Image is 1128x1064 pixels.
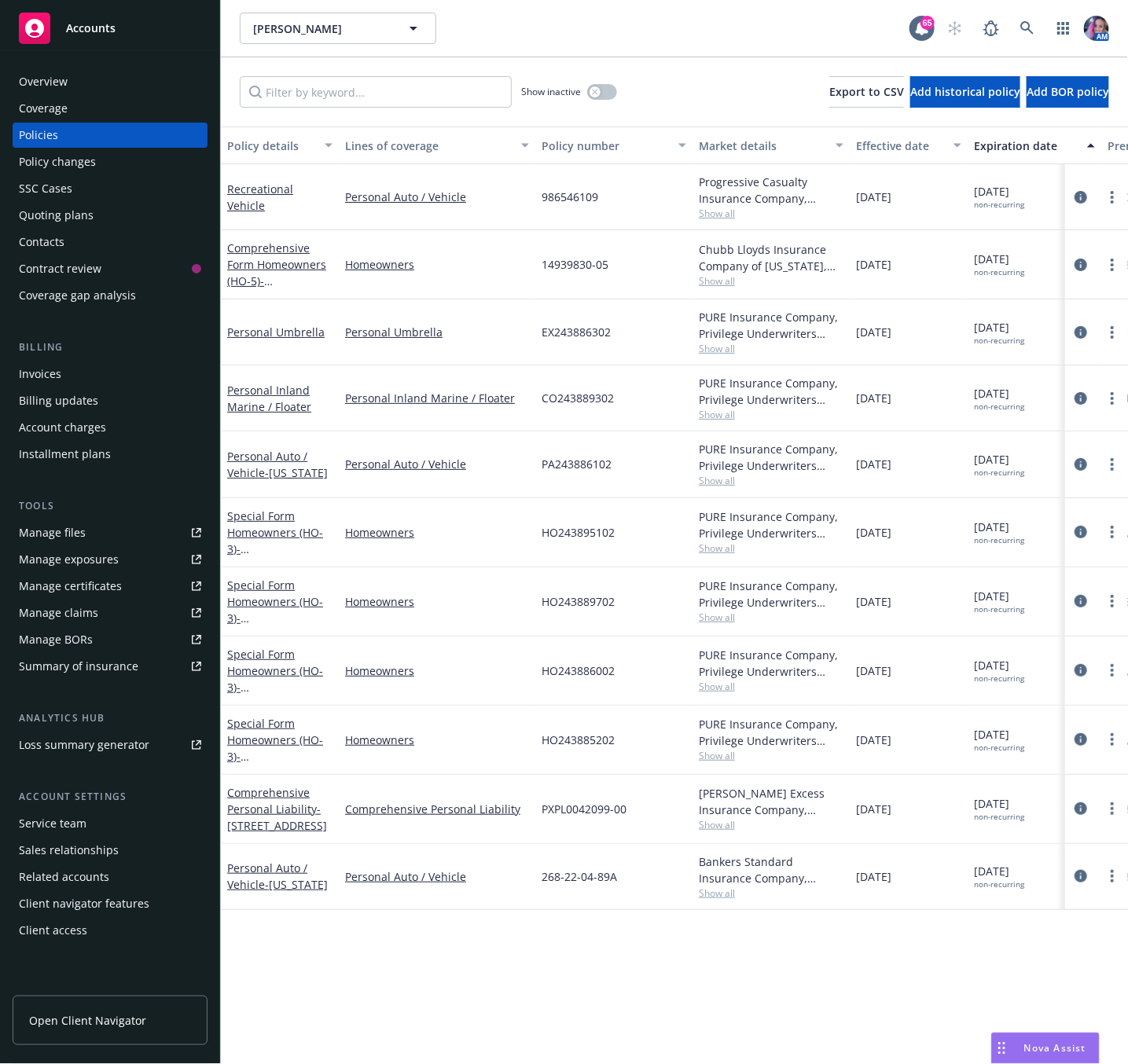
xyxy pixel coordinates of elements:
[974,812,1024,822] div: non-recurring
[227,383,311,414] a: Personal Inland Marine / Floater
[227,860,328,892] a: Personal Auto / Vehicle
[699,441,843,474] div: PURE Insurance Company, Privilege Underwriters Reciprocal Exchange (PURE)
[974,267,1024,277] div: non-recurring
[974,519,1024,545] span: [DATE]
[345,390,529,406] a: Personal Inland Marine / Floater
[345,593,529,610] a: Homeowners
[974,319,1024,346] span: [DATE]
[699,749,843,762] span: Show all
[19,96,68,121] div: Coverage
[699,578,843,611] div: PURE Insurance Company, Privilege Underwriters Reciprocal Exchange (PURE)
[13,547,208,572] span: Manage exposures
[856,189,891,205] span: [DATE]
[13,838,208,863] a: Sales relationships
[1071,867,1090,886] a: circleInformation
[856,324,891,340] span: [DATE]
[974,138,1078,154] div: Expiration date
[19,547,119,572] div: Manage exposures
[976,13,1007,44] a: Report a Bug
[1071,188,1090,207] a: circleInformation
[542,256,608,273] span: 14939830-05
[1103,730,1122,749] a: more
[13,600,208,626] a: Manage claims
[227,325,325,339] a: Personal Umbrella
[939,13,971,44] a: Start snowing
[974,183,1024,210] span: [DATE]
[856,456,891,472] span: [DATE]
[19,229,64,255] div: Contacts
[974,863,1024,890] span: [DATE]
[19,627,93,652] div: Manage BORs
[13,283,208,308] a: Coverage gap analysis
[13,339,208,355] div: Billing
[974,200,1024,210] div: non-recurring
[19,838,119,863] div: Sales relationships
[699,647,843,680] div: PURE Insurance Company, Privilege Underwriters Reciprocal Exchange (PURE)
[542,138,669,154] div: Policy number
[19,283,136,308] div: Coverage gap analysis
[829,76,904,108] button: Export to CSV
[856,593,891,610] span: [DATE]
[974,385,1024,412] span: [DATE]
[13,918,208,943] a: Client access
[19,574,122,599] div: Manage certificates
[850,127,968,164] button: Effective date
[13,203,208,228] a: Quoting plans
[1027,84,1109,99] span: Add BOR policy
[19,415,106,440] div: Account charges
[13,361,208,387] a: Invoices
[1071,389,1090,408] a: circleInformation
[974,673,1024,684] div: non-recurring
[13,229,208,255] a: Contacts
[253,20,389,37] span: [PERSON_NAME]
[1071,323,1090,342] a: circleInformation
[1103,592,1122,611] a: more
[699,408,843,421] span: Show all
[974,251,1024,277] span: [DATE]
[13,520,208,545] a: Manage files
[19,600,98,626] div: Manage claims
[1103,455,1122,474] a: more
[19,203,94,228] div: Quoting plans
[542,662,615,679] span: HO243886002
[1071,799,1090,818] a: circleInformation
[542,324,611,340] span: EX243886302
[699,309,843,342] div: PURE Insurance Company, Privilege Underwriters Reciprocal Exchange (PURE)
[13,864,208,890] a: Related accounts
[345,732,529,748] a: Homeowners
[974,588,1024,615] span: [DATE]
[19,891,149,916] div: Client navigator features
[542,189,598,205] span: 986546109
[1103,323,1122,342] a: more
[542,456,612,472] span: PA243886102
[265,465,328,480] span: - [US_STATE]
[29,1012,146,1029] span: Open Client Navigator
[221,127,339,164] button: Policy details
[974,336,1024,346] div: non-recurring
[227,182,293,213] a: Recreational Vehicle
[1071,523,1090,541] a: circleInformation
[345,801,529,817] a: Comprehensive Personal Liability
[699,207,843,220] span: Show all
[345,256,529,273] a: Homeowners
[345,189,529,205] a: Personal Auto / Vehicle
[699,174,843,207] div: Progressive Casualty Insurance Company, Progressive
[240,76,512,108] input: Filter by keyword...
[13,498,208,514] div: Tools
[19,361,61,387] div: Invoices
[345,662,529,679] a: Homeowners
[910,84,1020,99] span: Add historical policy
[856,256,891,273] span: [DATE]
[542,593,615,610] span: HO243889702
[974,879,1024,890] div: non-recurring
[1103,867,1122,886] a: more
[856,390,891,406] span: [DATE]
[699,853,843,886] div: Bankers Standard Insurance Company, Chubb Group
[339,127,535,164] button: Lines of coverage
[19,918,87,943] div: Client access
[19,69,68,94] div: Overview
[542,868,617,885] span: 268-22-04-89A
[699,541,843,555] span: Show all
[1071,255,1090,274] a: circleInformation
[13,891,208,916] a: Client navigator features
